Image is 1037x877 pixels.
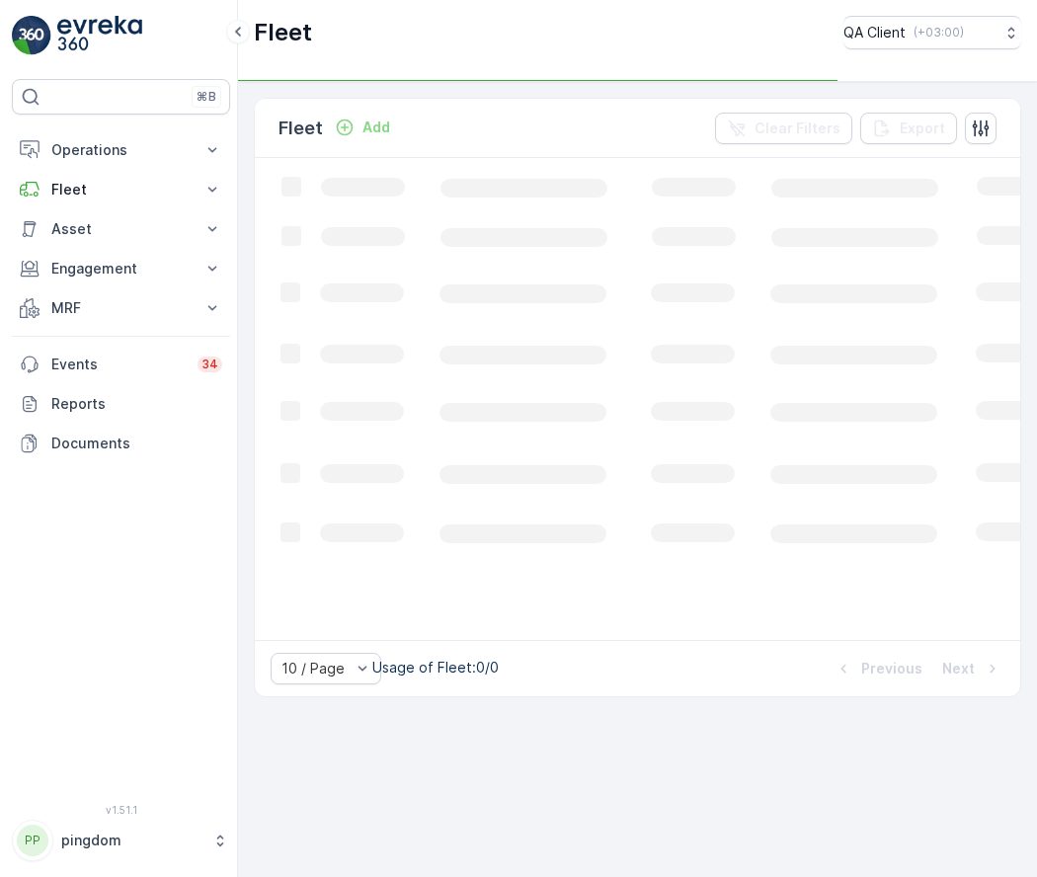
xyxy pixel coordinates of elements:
[12,820,230,861] button: PPpingdom
[12,804,230,816] span: v 1.51.1
[51,180,191,199] p: Fleet
[17,825,48,856] div: PP
[57,16,142,55] img: logo_light-DOdMpM7g.png
[12,384,230,424] a: Reports
[12,130,230,170] button: Operations
[832,657,924,680] button: Previous
[51,355,186,374] p: Events
[254,17,312,48] p: Fleet
[755,119,840,138] p: Clear Filters
[197,89,216,105] p: ⌘B
[942,659,975,678] p: Next
[860,113,957,144] button: Export
[51,259,191,279] p: Engagement
[12,16,51,55] img: logo
[51,298,191,318] p: MRF
[372,658,499,678] p: Usage of Fleet : 0/0
[12,209,230,249] button: Asset
[51,394,222,414] p: Reports
[201,357,218,372] p: 34
[940,657,1004,680] button: Next
[327,116,398,139] button: Add
[362,118,390,137] p: Add
[51,434,222,453] p: Documents
[12,249,230,288] button: Engagement
[61,831,202,850] p: pingdom
[861,659,922,678] p: Previous
[914,25,964,40] p: ( +03:00 )
[843,23,906,42] p: QA Client
[843,16,1021,49] button: QA Client(+03:00)
[12,288,230,328] button: MRF
[51,219,191,239] p: Asset
[12,424,230,463] a: Documents
[279,115,323,142] p: Fleet
[900,119,945,138] p: Export
[715,113,852,144] button: Clear Filters
[12,345,230,384] a: Events34
[12,170,230,209] button: Fleet
[51,140,191,160] p: Operations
